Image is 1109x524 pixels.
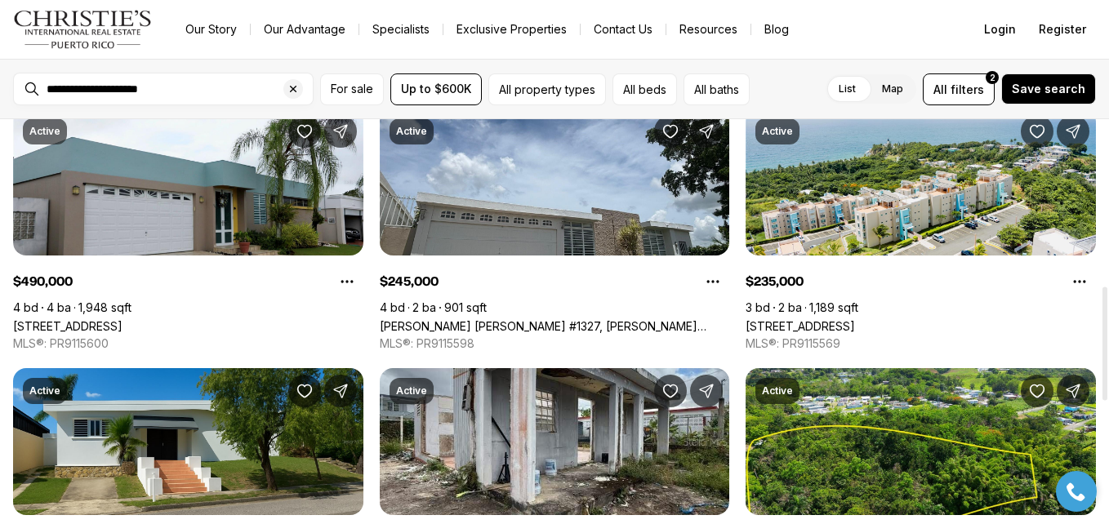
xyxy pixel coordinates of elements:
a: 450 CALLE AUSUBO, TOA ALTA PR, 00953 [13,319,122,333]
span: For sale [331,82,373,95]
button: Contact Us [581,18,666,41]
label: Map [869,74,916,104]
span: Up to $600K [401,82,471,95]
a: Exclusive Properties [443,18,580,41]
button: Share Property [324,375,357,407]
button: Share Property [324,115,357,148]
button: Share Property [690,115,723,148]
a: Blog [751,18,802,41]
a: Our Story [172,18,250,41]
span: 2 [990,71,995,84]
label: List [826,74,869,104]
p: Active [29,384,60,397]
button: Allfilters2 [923,73,995,105]
p: Active [396,384,427,397]
button: Register [1029,13,1096,46]
img: logo [13,10,153,49]
button: Login [974,13,1026,46]
button: Up to $600K [390,73,482,105]
button: Share Property [1057,375,1089,407]
button: Share Property [690,375,723,407]
a: Camelia CAMELIA #1327, TRUJILLO ALTO PR, 00976 [380,319,730,333]
span: All [933,81,947,98]
button: Save Property: CARR. 824 SECTOR LOS ALVAREZ BO. QUEBRADA CRUZ [1021,375,1053,407]
button: All property types [488,73,606,105]
p: Active [762,125,793,138]
button: Property options [697,265,729,298]
button: For sale [320,73,384,105]
span: Save search [1012,82,1085,95]
button: Property options [331,265,363,298]
a: 5015 CALLE PUNTA TUNA #2006, MAUNABO PR, 00707 [746,319,855,333]
p: Active [762,384,793,397]
button: Save search [1001,73,1096,104]
span: Register [1039,23,1086,36]
span: filters [951,81,984,98]
button: Save Property: 5015 CALLE PUNTA TUNA #2006 [1021,115,1053,148]
button: Share Property [1057,115,1089,148]
button: Clear search input [283,73,313,104]
button: All baths [684,73,750,105]
button: All beds [612,73,677,105]
button: Save Property: S 4 EXT JARDINES DE PALMAREJO [654,375,687,407]
button: Save Property: 450 CALLE AUSUBO [288,115,321,148]
a: Resources [666,18,750,41]
button: Save Property: Camelia CAMELIA #1327 [654,115,687,148]
p: Active [396,125,427,138]
a: Specialists [359,18,443,41]
p: Active [29,125,60,138]
button: Save Property: 3 CLARISA ST #447 [288,375,321,407]
button: Property options [1063,265,1096,298]
a: Our Advantage [251,18,359,41]
span: Login [984,23,1016,36]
